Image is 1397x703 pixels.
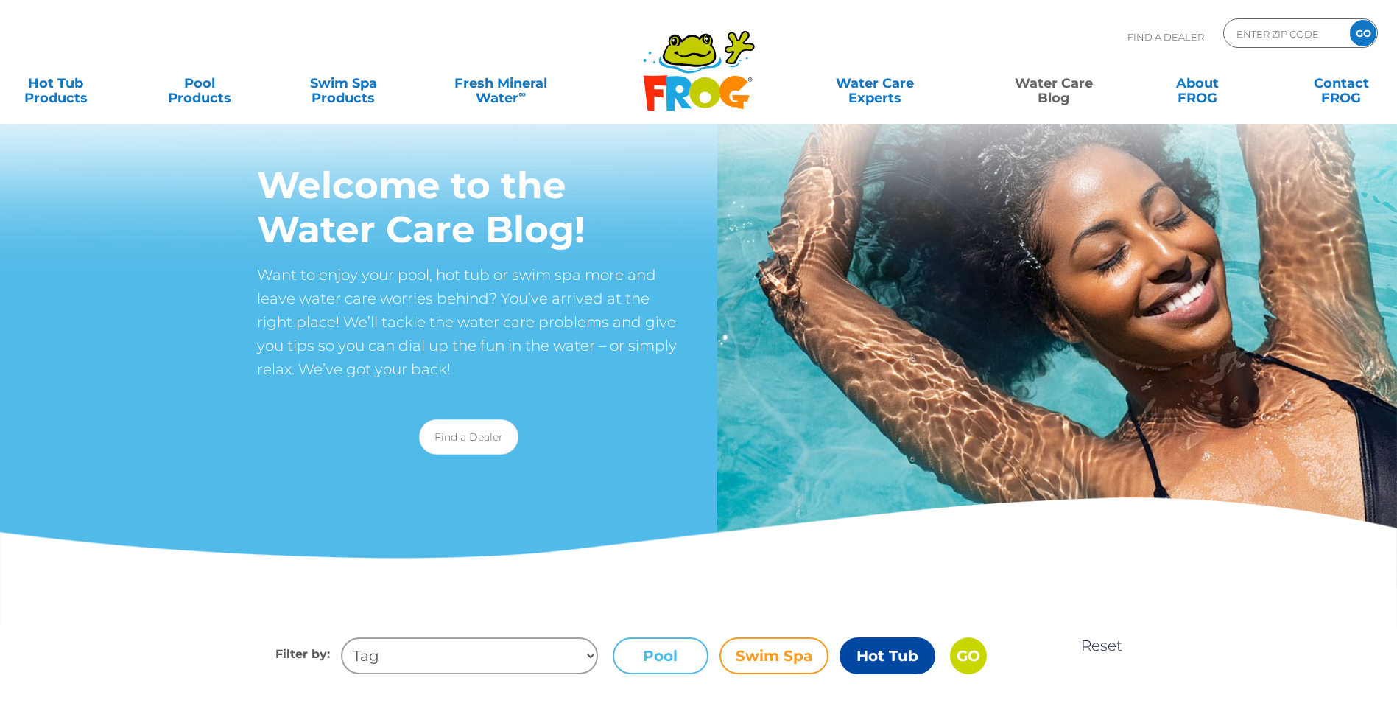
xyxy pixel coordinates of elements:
a: AboutFROG [1141,69,1253,98]
input: Zip Code Form [1235,23,1334,44]
p: Want to enjoy your pool, hot tub or swim spa more and leave water care worries behind? You’ve arr... [257,263,680,381]
a: Water CareBlog [998,69,1110,98]
p: Find A Dealer [1127,18,1204,55]
label: Pool [613,637,708,674]
a: Water CareExperts [784,69,966,98]
a: Swim SpaProducts [287,69,399,98]
a: Find a Dealer [419,419,518,455]
input: GO [1350,20,1376,46]
h4: Filter by: [275,637,341,674]
sup: ∞ [518,88,526,99]
a: Reset [1081,637,1122,654]
label: Hot Tub [840,637,935,674]
label: Swim Spa [719,637,828,674]
a: ContactFROG [1285,69,1397,98]
input: GO [950,637,987,674]
a: PoolProducts [144,69,256,98]
a: Fresh MineralWater∞ [431,69,571,98]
